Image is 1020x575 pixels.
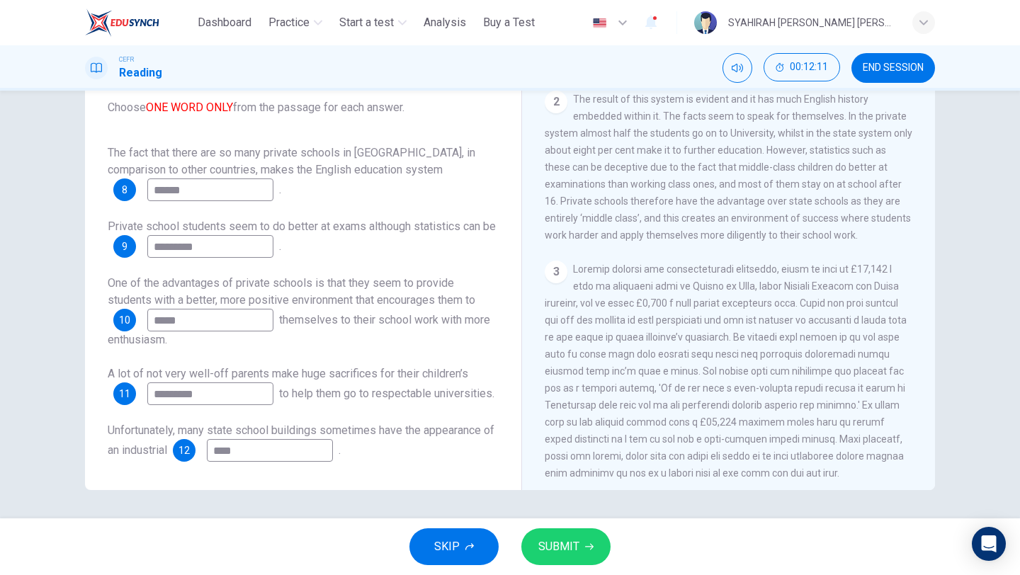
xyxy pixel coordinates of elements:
span: Practice [268,14,310,31]
button: 00:12:11 [764,53,840,81]
span: Complete the sentences below. Choose from the passage for each answer. [108,65,499,116]
span: SKIP [434,537,460,557]
span: Unfortunately, many state school buildings sometimes have the appearance of an industrial [108,423,494,457]
span: CEFR [119,55,134,64]
button: Practice [263,10,328,35]
span: 8 [122,185,127,195]
span: to help them go to respectable universities. [279,387,494,400]
span: . [279,239,281,253]
span: Dashboard [198,14,251,31]
span: Loremip dolorsi ame consecteturadi elitseddo, eiusm te inci ut £17,142 l etdo ma aliquaeni admi v... [545,263,907,479]
span: . [339,443,341,457]
span: 00:12:11 [790,62,828,73]
button: SKIP [409,528,499,565]
span: themselves to their school work with more enthusiasm. [108,313,490,346]
button: Dashboard [192,10,257,35]
span: A lot of not very well-off parents make huge sacrifices for their children’s [108,367,468,380]
div: SYAHIRAH [PERSON_NAME] [PERSON_NAME] KPM-Guru [728,14,895,31]
img: Profile picture [694,11,717,34]
span: Analysis [424,14,466,31]
button: Analysis [418,10,472,35]
font: ONE WORD ONLY [146,101,233,114]
span: 11 [119,389,130,399]
div: 2 [545,91,567,113]
img: en [591,18,608,28]
a: ELTC logo [85,8,192,37]
span: SUBMIT [538,537,579,557]
span: . [279,183,281,196]
span: The fact that there are so many private schools in [GEOGRAPHIC_DATA], in comparison to other coun... [108,146,475,176]
div: Mute [722,53,752,83]
span: END SESSION [863,62,924,74]
span: The result of this system is evident and it has much English history embedded within it. The fact... [545,93,912,241]
span: One of the advantages of private schools is that they seem to provide students with a better, mor... [108,276,475,307]
span: 12 [178,445,190,455]
div: Hide [764,53,840,83]
button: Start a test [334,10,412,35]
button: END SESSION [851,53,935,83]
h1: Reading [119,64,162,81]
img: ELTC logo [85,8,159,37]
span: Buy a Test [483,14,535,31]
span: 9 [122,241,127,251]
button: Buy a Test [477,10,540,35]
span: 10 [119,315,130,325]
div: 3 [545,261,567,283]
button: SUBMIT [521,528,611,565]
div: Open Intercom Messenger [972,527,1006,561]
span: Start a test [339,14,394,31]
span: Private school students seem to do better at exams although statistics can be [108,220,496,233]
